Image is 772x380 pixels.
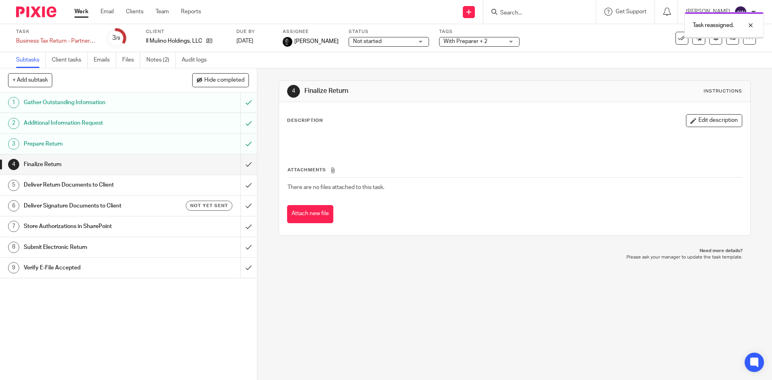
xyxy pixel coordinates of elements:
[353,39,382,44] span: Not started
[8,97,19,108] div: 1
[287,205,333,223] button: Attach new file
[8,180,19,191] div: 5
[8,200,19,212] div: 6
[156,8,169,16] a: Team
[349,29,429,35] label: Status
[192,73,249,87] button: Hide completed
[181,8,201,16] a: Reports
[236,38,253,44] span: [DATE]
[704,88,742,94] div: Instructions
[16,52,46,68] a: Subtasks
[52,52,88,68] a: Client tasks
[126,8,144,16] a: Clients
[287,248,742,254] p: Need more details?
[287,168,326,172] span: Attachments
[24,241,163,253] h1: Submit Electronic Return
[287,185,384,190] span: There are no files attached to this task.
[8,118,19,129] div: 2
[190,202,228,209] span: Not yet sent
[16,37,96,45] div: Business Tax Return - Partnership- On Extension
[74,8,88,16] a: Work
[16,29,96,35] label: Task
[24,179,163,191] h1: Deliver Return Documents to Client
[16,6,56,17] img: Pixie
[112,33,120,43] div: 3
[146,37,202,45] p: Il Mulino Holdings, LLC
[24,97,163,109] h1: Gather Outstanding Information
[24,138,163,150] h1: Prepare Return
[182,52,213,68] a: Audit logs
[283,37,292,47] img: Chris.jpg
[24,117,163,129] h1: Additional Information Request
[116,36,120,41] small: /9
[122,52,140,68] a: Files
[287,254,742,261] p: Please ask your manager to update the task template.
[8,159,19,170] div: 4
[24,220,163,232] h1: Store Authorizations in SharePoint
[94,52,116,68] a: Emails
[24,262,163,274] h1: Verify E-File Accepted
[8,138,19,150] div: 3
[8,73,52,87] button: + Add subtask
[734,6,747,18] img: svg%3E
[24,158,163,170] h1: Finalize Return
[287,85,300,98] div: 4
[287,117,323,124] p: Description
[283,29,339,35] label: Assignee
[8,262,19,273] div: 9
[693,21,734,29] p: Task reassigned.
[294,37,339,45] span: [PERSON_NAME]
[8,221,19,232] div: 7
[146,29,226,35] label: Client
[304,87,532,95] h1: Finalize Return
[443,39,487,44] span: With Preparer + 2
[24,200,163,212] h1: Deliver Signature Documents to Client
[8,242,19,253] div: 8
[236,29,273,35] label: Due by
[146,52,176,68] a: Notes (2)
[204,77,244,84] span: Hide completed
[101,8,114,16] a: Email
[686,114,742,127] button: Edit description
